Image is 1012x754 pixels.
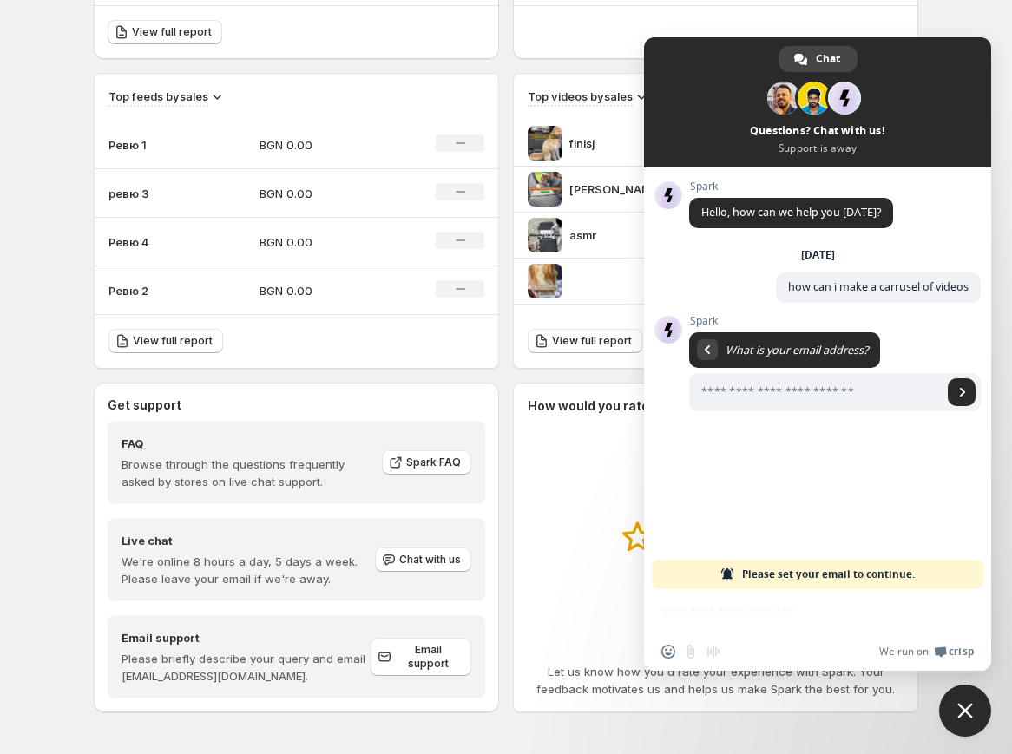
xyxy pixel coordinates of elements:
span: View full report [132,25,212,39]
span: Send [948,378,976,406]
a: Spark FAQ [382,450,471,475]
span: We run on [879,645,929,659]
p: Ревю 4 [108,233,195,251]
span: how can i make a carrusel of videos [788,279,969,294]
span: Spark [689,180,893,193]
p: Please briefly describe your query and email [EMAIL_ADDRESS][DOMAIN_NAME]. [122,650,371,685]
span: Chat with us [399,553,461,567]
span: Please set your email to continue. [742,560,915,589]
div: Return to message [697,339,718,360]
h4: Live chat [122,532,373,549]
a: Email support [371,638,471,676]
input: Enter your email address... [689,373,943,411]
p: Browse through the questions frequently asked by stores on live chat support. [122,456,370,490]
a: We run onCrisp [879,645,974,659]
div: Chat [779,46,858,72]
img: asmr [528,218,562,252]
span: Email support [395,643,461,671]
p: finisj [569,134,700,152]
span: Spark [689,315,981,327]
span: Spark FAQ [406,456,461,469]
img: finisj [528,126,562,161]
a: View full report [108,329,223,353]
img: leo po-dobro sub [528,172,562,207]
p: Let us know how you'd rate your experience with Spark. Your feedback motivates us and helps us ma... [528,663,904,698]
span: View full report [133,334,213,348]
span: Chat [816,46,840,72]
a: View full report [528,329,642,353]
p: asmr [569,226,700,244]
p: BGN 0.00 [260,233,383,251]
button: Chat with us [375,547,471,572]
span: Crisp [949,645,974,659]
p: Ревю 1 [108,136,195,154]
p: BGN 0.00 [260,136,383,154]
h4: Email support [122,629,371,646]
p: We're online 8 hours a day, 5 days a week. Please leave your email if we're away. [122,553,373,587]
h3: Get support [108,397,181,414]
span: Hello, how can we help you [DATE]? [701,205,881,220]
h4: FAQ [122,435,370,452]
a: View full report [108,20,222,44]
span: Insert an emoji [661,645,675,659]
h3: Top feeds by sales [108,88,208,105]
p: BGN 0.00 [260,185,383,202]
h3: Top videos by sales [528,88,633,105]
div: Close chat [939,685,991,737]
p: Ревю 2 [108,282,195,299]
p: ревю 3 [108,185,195,202]
div: [DATE] [801,250,835,260]
h3: How would you rate Spark? [528,397,696,415]
p: BGN 0.00 [260,282,383,299]
p: [PERSON_NAME]-dobro sub [569,180,700,198]
span: View full report [552,334,632,348]
span: What is your email address? [726,343,868,357]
